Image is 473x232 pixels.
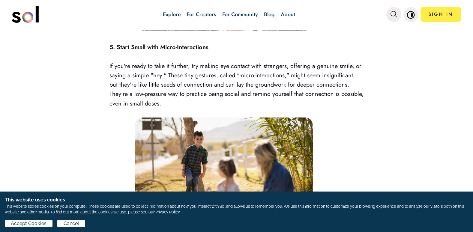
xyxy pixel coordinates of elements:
a: For Community [222,10,258,18]
p: This website stores cookies on your computer. These cookies are used to collect information about... [5,204,468,215]
button: Accept Cookies [5,220,52,227]
span: If you're ready to take it further, try making eye contact with strangers, offering a genuine smi... [109,62,364,108]
span: Cancel [64,220,79,227]
nav: main navigation [12,4,461,25]
strong: 5. Start Small with Micro-Interactions [109,43,208,52]
a: SIGN IN [421,7,461,22]
a: About [281,10,295,18]
img: logo [12,6,39,23]
a: Blog [264,10,275,18]
button: Cancel [57,220,85,227]
img: AD_4nXeGRgy3z64fHGimHRxvdYgzQq1Hs3lrYeEi3xudLxliUbZexDzoQp9ORWSfxjXLVPxKcSxJTHujXVsER4o79BTwWkXp6... [135,117,313,218]
a: Explore [163,10,181,18]
h1: This website uses cookies [5,196,468,204]
span: Accept Cookies [11,220,46,227]
a: For Creators [187,10,216,18]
